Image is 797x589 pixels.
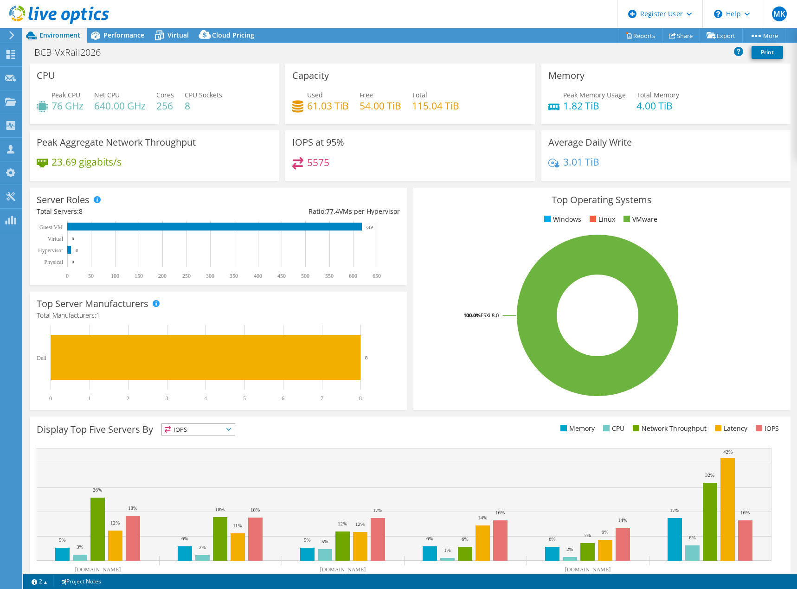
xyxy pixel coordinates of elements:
text: 32% [705,472,714,478]
li: Memory [558,423,595,434]
span: MK [772,6,787,21]
span: Cores [156,90,174,99]
text: 4 [204,395,207,402]
h3: Average Daily Write [548,137,632,147]
text: 200 [158,273,167,279]
a: Share [662,28,700,43]
span: 8 [79,207,83,216]
text: 42% [723,449,733,455]
li: VMware [621,214,657,224]
li: Windows [542,214,581,224]
text: Physical [44,259,63,265]
text: 5% [321,538,328,544]
text: Hypervisor [38,247,63,254]
text: 500 [301,273,309,279]
text: Dell [37,355,46,361]
text: Guest VM [39,224,63,230]
text: 250 [182,273,191,279]
text: 5% [304,537,311,543]
text: 6 [282,395,284,402]
span: Virtual [167,31,189,39]
text: 100 [111,273,119,279]
text: 0 [72,260,74,264]
text: [DOMAIN_NAME] [75,566,121,573]
h3: Peak Aggregate Network Throughput [37,137,196,147]
span: Free [360,90,373,99]
h3: Top Operating Systems [420,195,784,205]
h4: 1.82 TiB [563,101,626,111]
h4: 256 [156,101,174,111]
h4: 115.04 TiB [412,101,459,111]
div: Ratio: VMs per Hypervisor [218,206,399,217]
h3: Server Roles [37,195,90,205]
text: 450 [277,273,286,279]
text: 6% [462,536,469,542]
text: 8 [365,355,368,360]
text: 7 [321,395,323,402]
a: Project Notes [53,576,108,587]
li: Linux [587,214,615,224]
span: Performance [103,31,144,39]
text: 650 [373,273,381,279]
text: 6% [426,536,433,541]
text: 0 [66,273,69,279]
text: 11% [233,523,242,528]
div: Total Servers: [37,206,218,217]
h3: Capacity [292,70,329,81]
text: 2% [199,544,206,550]
text: 17% [373,507,382,513]
text: 14% [618,517,627,523]
text: 550 [325,273,334,279]
span: Used [307,90,323,99]
h1: BCB-VxRail2026 [30,47,115,58]
span: Peak CPU [51,90,80,99]
text: 14% [478,515,487,520]
text: 9% [602,529,609,535]
a: Print [752,46,783,59]
h3: Top Server Manufacturers [37,299,148,309]
text: 8 [76,248,78,253]
h4: 4.00 TiB [636,101,679,111]
text: 600 [349,273,357,279]
text: 18% [251,507,260,512]
text: 150 [135,273,143,279]
span: CPU Sockets [185,90,222,99]
text: 2% [566,546,573,552]
h3: IOPS at 95% [292,137,344,147]
text: 3 [166,395,168,402]
text: 16% [740,510,750,515]
h4: Total Manufacturers: [37,310,400,320]
text: 7% [584,532,591,538]
li: CPU [601,423,624,434]
span: Cloud Pricing [212,31,254,39]
span: Net CPU [94,90,120,99]
text: 5 [243,395,246,402]
span: IOPS [162,424,235,435]
a: 2 [25,576,54,587]
h4: 61.03 TiB [307,101,349,111]
text: 6% [549,536,556,542]
text: 0 [49,395,52,402]
span: Total Memory [636,90,679,99]
text: 17% [670,507,679,513]
text: 12% [110,520,120,525]
svg: \n [714,10,722,18]
li: IOPS [753,423,779,434]
text: 18% [128,505,137,511]
text: 350 [230,273,238,279]
span: Environment [39,31,80,39]
h4: 5575 [307,157,329,167]
span: 77.4 [326,207,339,216]
span: Peak Memory Usage [563,90,626,99]
text: 619 [366,225,373,230]
h4: 76 GHz [51,101,84,111]
text: 18% [215,506,225,512]
h4: 3.01 TiB [563,157,599,167]
text: 12% [338,521,347,526]
text: 1 [88,395,91,402]
text: 0 [72,237,74,241]
h4: 23.69 gigabits/s [51,157,122,167]
h4: 8 [185,101,222,111]
a: Reports [618,28,662,43]
span: Total [412,90,427,99]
